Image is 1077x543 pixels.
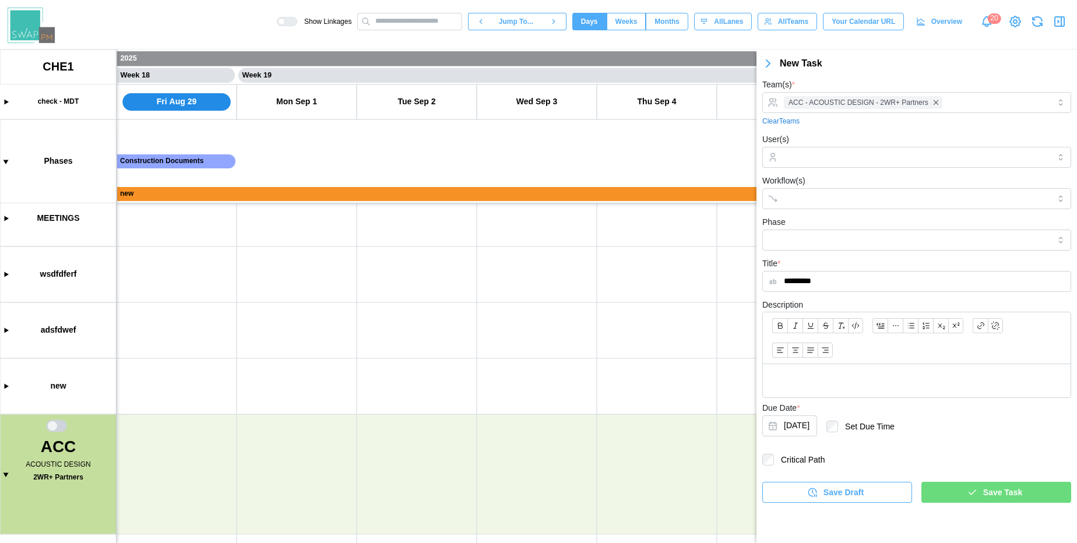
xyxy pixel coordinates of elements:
label: Phase [762,216,786,229]
label: Critical Path [774,454,825,466]
span: Show Linkages [297,17,351,26]
div: 20 [987,13,1001,24]
span: All Lanes [714,13,743,30]
button: Ordered list [918,318,933,333]
span: Overview [931,13,962,30]
label: Description [762,299,803,312]
button: Align text: center [787,343,803,358]
button: Align text: justify [803,343,818,358]
label: User(s) [762,133,789,146]
button: Subscript [933,318,948,333]
button: Align text: left [772,343,787,358]
a: View Project [1007,13,1023,30]
button: Save Draft [762,482,912,503]
span: Save Draft [823,482,864,502]
button: Bullet list [903,318,918,333]
button: Refresh Grid [1029,13,1046,30]
span: Save Task [983,482,1022,502]
a: Clear Teams [762,116,800,127]
label: Team(s) [762,79,795,91]
button: Blockquote [872,318,888,333]
button: Remove link [988,318,1003,333]
button: Sep 1, 2025 [762,415,817,436]
span: Your Calendar URL [832,13,895,30]
button: Underline [803,318,818,333]
button: Clear formatting [833,318,848,333]
button: Strikethrough [818,318,833,333]
span: Jump To... [499,13,533,30]
label: Due Date [762,402,800,415]
span: ACC - ACOUSTIC DESIGN - 2WR+ Partners [789,97,928,108]
span: Months [654,13,680,30]
button: Code [848,318,863,333]
span: Days [581,13,598,30]
img: Swap PM Logo [8,8,55,43]
label: Set Due Time [838,421,895,432]
span: Weeks [615,13,638,30]
button: Align text: right [818,343,833,358]
button: Close Drawer [1051,13,1068,30]
button: Link [973,318,988,333]
div: New Task [780,57,1077,71]
label: Title [762,258,780,270]
button: Italic [787,318,803,333]
button: Horizontal line [888,318,903,333]
button: Superscript [948,318,963,333]
button: Bold [772,318,787,333]
label: Workflow(s) [762,175,805,188]
a: Notifications [977,12,997,31]
span: All Teams [778,13,808,30]
button: Save Task [921,482,1071,503]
